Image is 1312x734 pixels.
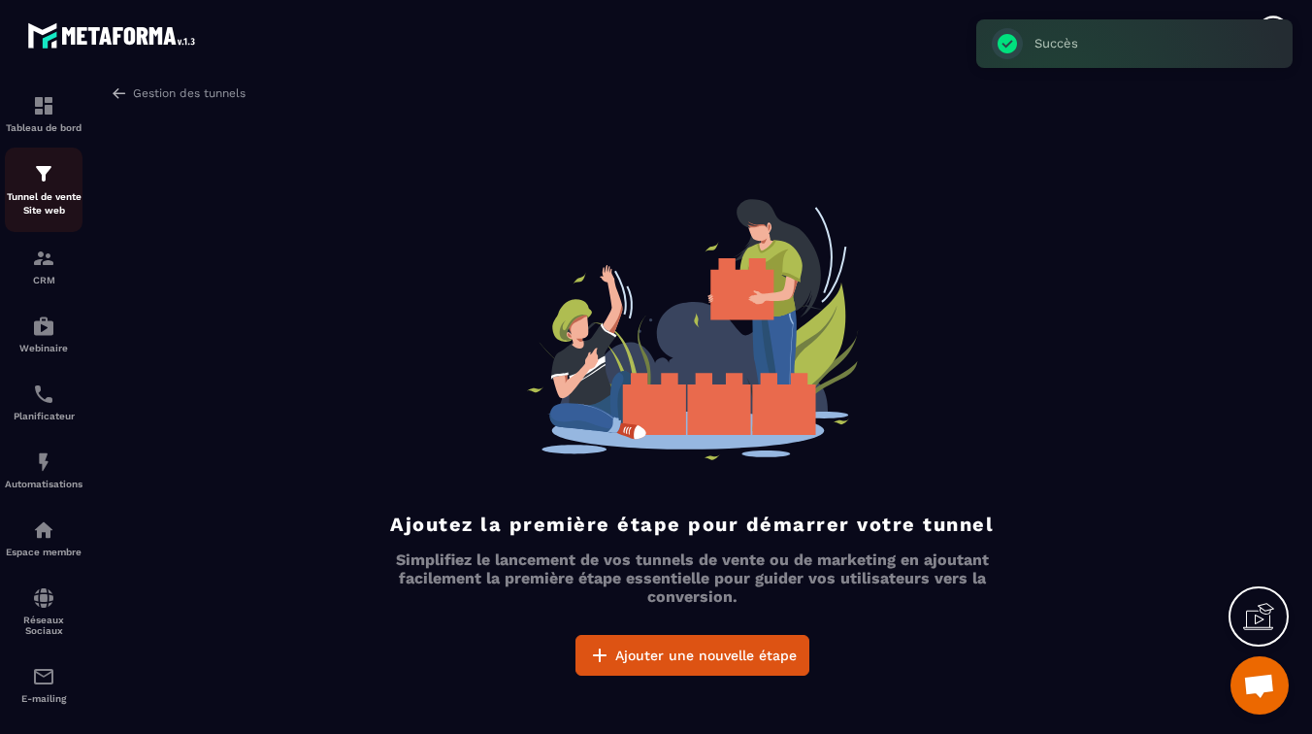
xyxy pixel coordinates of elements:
a: schedulerschedulerPlanificateur [5,368,82,436]
a: Gestion des tunnels [111,84,246,102]
img: arrow [111,84,128,102]
p: E-mailing [5,693,82,704]
p: Simplifiez le lancement de vos tunnels de vente ou de marketing en ajoutant facilement la premièr... [377,550,1007,606]
img: automations [32,450,55,474]
p: Planificateur [5,411,82,421]
a: automationsautomationsAutomatisations [5,436,82,504]
p: Espace membre [5,547,82,557]
img: automations [32,315,55,338]
p: Tunnel de vente Site web [5,190,82,217]
button: Ajouter une nouvelle étape [575,635,809,676]
h4: Ajoutez la première étape pour démarrer votre tunnel [377,513,1007,536]
span: Ajouter une nouvelle étape [615,646,797,665]
a: formationformationCRM [5,232,82,300]
p: Réseaux Sociaux [5,615,82,636]
img: social-network [32,586,55,610]
p: Automatisations [5,479,82,489]
a: emailemailE-mailing [5,651,82,718]
div: Ouvrir le chat [1230,656,1289,715]
img: formation [32,247,55,270]
p: CRM [5,275,82,285]
img: automations [32,518,55,542]
img: scheduler [32,383,55,406]
img: formation [32,94,55,117]
p: Webinaire [5,343,82,353]
a: social-networksocial-networkRéseaux Sociaux [5,572,82,651]
a: automationsautomationsEspace membre [5,504,82,572]
img: empty-funnel-bg.aa6bca90.svg [526,199,859,460]
a: formationformationTableau de bord [5,80,82,148]
a: formationformationTunnel de vente Site web [5,148,82,232]
a: automationsautomationsWebinaire [5,300,82,368]
p: Tableau de bord [5,122,82,133]
img: logo [27,17,202,53]
img: formation [32,162,55,185]
img: email [32,665,55,688]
